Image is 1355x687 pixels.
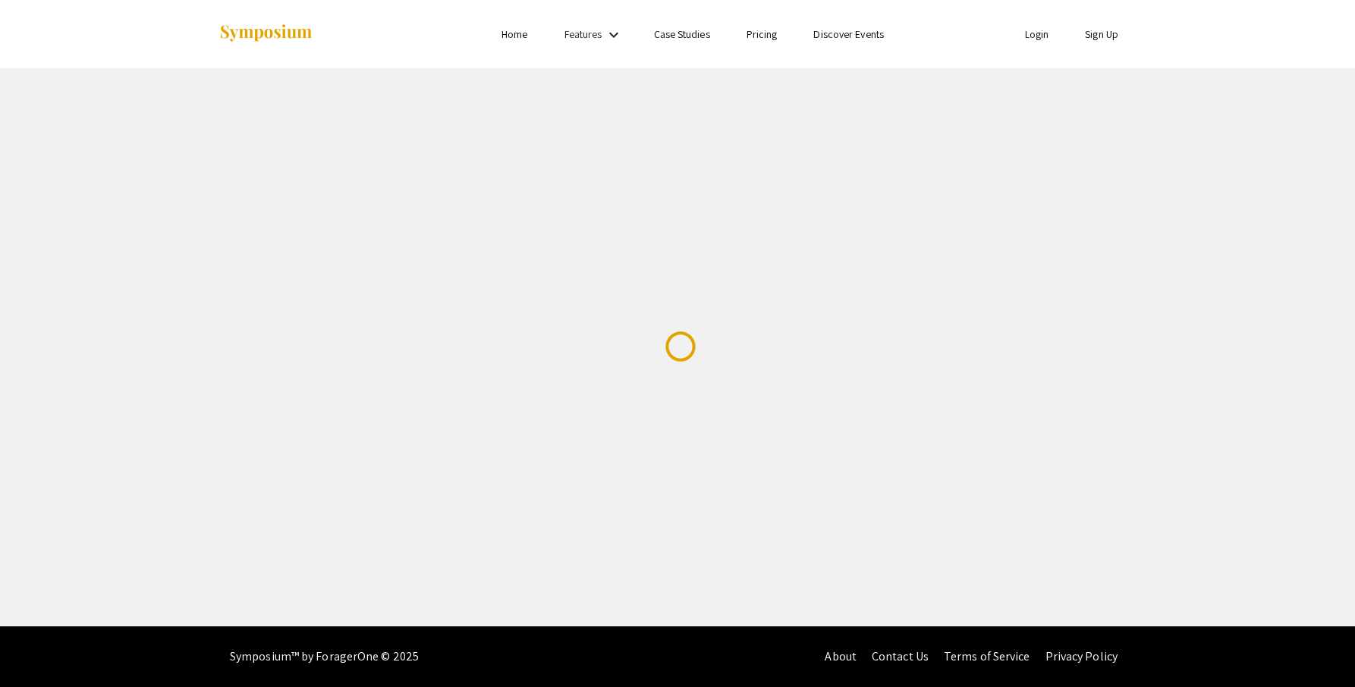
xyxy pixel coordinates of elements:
[944,648,1030,664] a: Terms of Service
[1045,648,1118,664] a: Privacy Policy
[825,648,857,664] a: About
[1025,27,1049,41] a: Login
[501,27,527,41] a: Home
[1085,27,1118,41] a: Sign Up
[230,626,419,687] div: Symposium™ by ForagerOne © 2025
[654,27,710,41] a: Case Studies
[564,27,602,41] a: Features
[218,24,313,44] img: Symposium by ForagerOne
[872,648,929,664] a: Contact Us
[813,27,884,41] a: Discover Events
[1291,619,1344,676] iframe: Chat
[605,26,623,44] mat-icon: Expand Features list
[747,27,778,41] a: Pricing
